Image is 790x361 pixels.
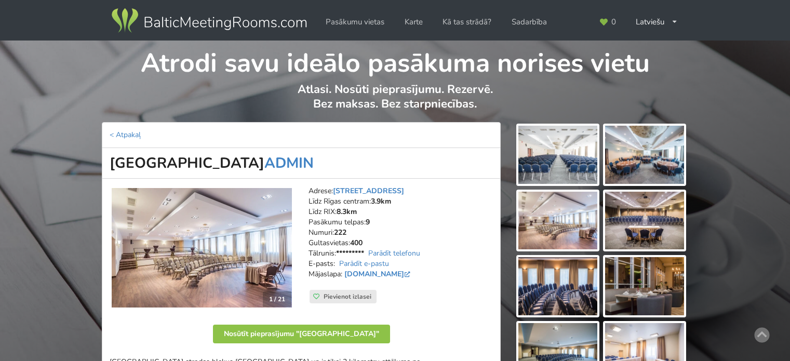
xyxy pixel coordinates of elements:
a: Sadarbība [504,12,554,32]
img: Bellevue Park Hotel Riga | Rīga | Pasākumu vieta - galerijas bilde [518,126,597,184]
strong: 8.3km [337,207,357,217]
div: Latviešu [628,12,685,32]
button: Nosūtīt pieprasījumu "[GEOGRAPHIC_DATA]" [213,325,390,343]
img: Viesnīca | Rīga | Bellevue Park Hotel Riga [112,188,292,307]
a: Kā tas strādā? [435,12,499,32]
img: Bellevue Park Hotel Riga | Rīga | Pasākumu vieta - galerijas bilde [518,192,597,250]
span: 0 [611,18,616,26]
img: Bellevue Park Hotel Riga | Rīga | Pasākumu vieta - galerijas bilde [605,126,684,184]
img: Baltic Meeting Rooms [110,6,309,35]
strong: 400 [350,238,363,248]
img: Bellevue Park Hotel Riga | Rīga | Pasākumu vieta - galerijas bilde [605,192,684,250]
a: Parādīt e-pastu [339,259,389,269]
a: < Atpakaļ [110,130,141,140]
address: Adrese: Līdz Rīgas centram: Līdz RIX: Pasākumu telpas: Numuri: Gultasvietas: Tālrunis: E-pasts: M... [309,186,493,290]
strong: 3.9km [371,196,391,206]
a: [STREET_ADDRESS] [333,186,404,196]
strong: 9 [366,217,370,227]
img: Bellevue Park Hotel Riga | Rīga | Pasākumu vieta - galerijas bilde [605,257,684,315]
a: Karte [397,12,430,32]
img: Bellevue Park Hotel Riga | Rīga | Pasākumu vieta - galerijas bilde [518,257,597,315]
span: Pievienot izlasei [324,292,371,301]
a: Parādīt telefonu [368,248,420,258]
div: 1 / 21 [263,291,291,307]
p: Atlasi. Nosūti pieprasījumu. Rezervē. Bez maksas. Bez starpniecības. [102,82,688,122]
a: Viesnīca | Rīga | Bellevue Park Hotel Riga 1 / 21 [112,188,292,307]
h1: [GEOGRAPHIC_DATA] [102,148,501,179]
strong: 222 [334,228,346,237]
h1: Atrodi savu ideālo pasākuma norises vietu [102,41,688,80]
a: ADMIN [264,153,314,173]
a: Pasākumu vietas [318,12,392,32]
a: [DOMAIN_NAME] [344,269,412,279]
